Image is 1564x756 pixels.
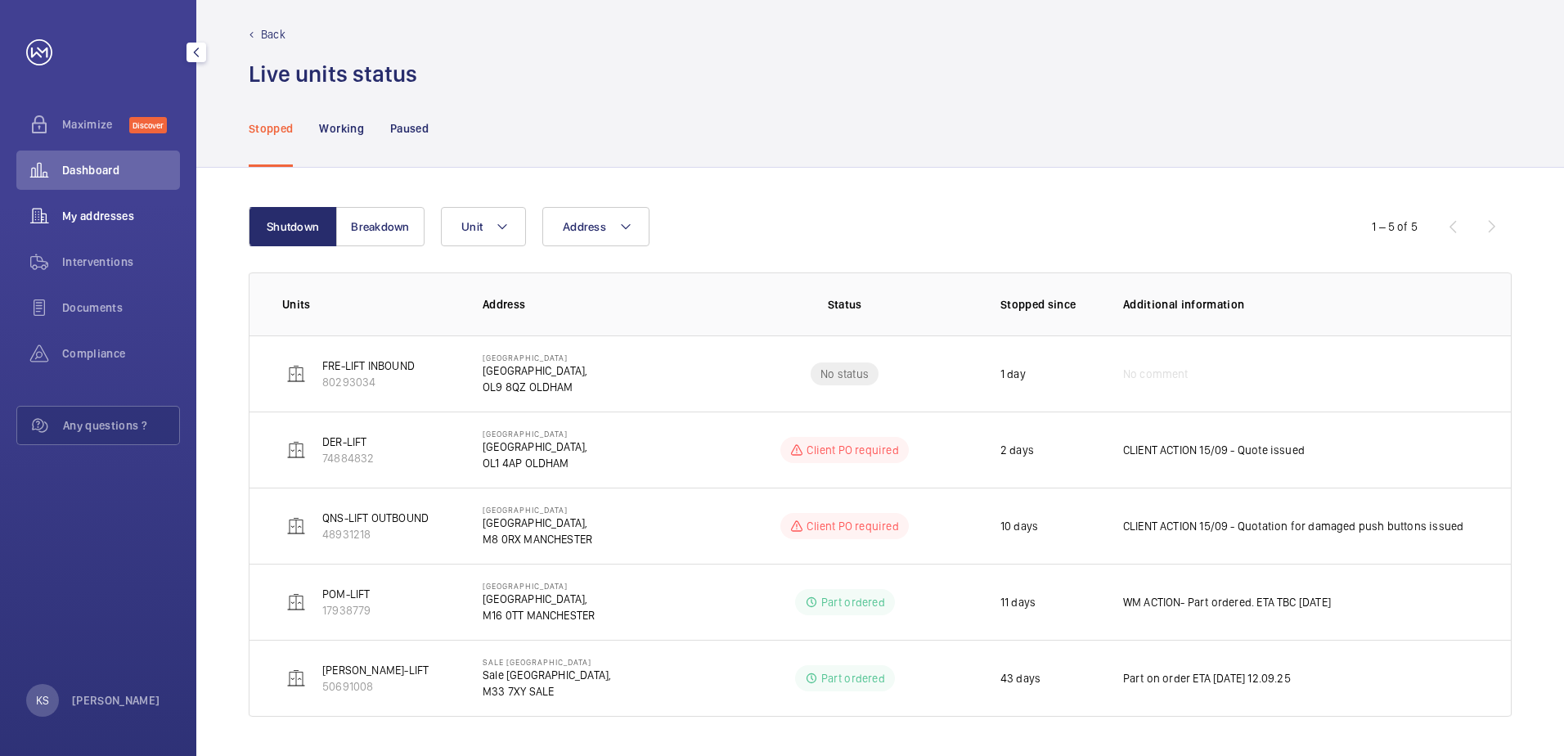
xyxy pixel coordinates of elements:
p: [GEOGRAPHIC_DATA], [483,591,595,607]
p: M16 0TT MANCHESTER [483,607,595,623]
p: 11 days [1000,594,1036,610]
p: 48931218 [322,526,429,542]
span: Unit [461,220,483,233]
p: Part on order ETA [DATE] 12.09.25 [1123,670,1291,686]
span: Address [563,220,606,233]
span: Maximize [62,116,129,133]
p: 2 days [1000,442,1034,458]
p: 50691008 [322,678,429,695]
p: [PERSON_NAME]-LIFT [322,662,429,678]
p: Status [726,296,962,313]
span: Documents [62,299,180,316]
p: Sale [GEOGRAPHIC_DATA], [483,667,611,683]
p: Additional information [1123,296,1478,313]
p: POM-LIFT [322,586,371,602]
p: CLIENT ACTION 15/09 - Quotation for damaged push buttons issued [1123,518,1463,534]
p: FRE-LIFT INBOUND [322,358,415,374]
span: Any questions ? [63,417,179,434]
p: [GEOGRAPHIC_DATA] [483,581,595,591]
p: WM ACTION- Part ordered. ETA TBC [DATE] [1123,594,1331,610]
p: [GEOGRAPHIC_DATA] [483,505,592,515]
p: Sale [GEOGRAPHIC_DATA] [483,657,611,667]
p: Working [319,120,363,137]
span: Dashboard [62,162,180,178]
button: Unit [441,207,526,246]
button: Address [542,207,649,246]
h1: Live units status [249,59,417,89]
span: Compliance [62,345,180,362]
img: elevator.svg [286,516,306,536]
p: Stopped since [1000,296,1097,313]
p: [GEOGRAPHIC_DATA], [483,362,587,379]
p: QNS-LIFT OUTBOUND [322,510,429,526]
p: [GEOGRAPHIC_DATA] [483,429,587,439]
p: [GEOGRAPHIC_DATA], [483,515,592,531]
p: 43 days [1000,670,1040,686]
p: Back [261,26,285,43]
p: [GEOGRAPHIC_DATA] [483,353,587,362]
img: elevator.svg [286,592,306,612]
p: 74884832 [322,450,374,466]
div: 1 – 5 of 5 [1372,218,1418,235]
p: No status [820,366,869,382]
p: Client PO required [807,518,898,534]
p: OL9 8QZ OLDHAM [483,379,587,395]
p: M33 7XY SALE [483,683,611,700]
span: No comment [1123,366,1189,382]
p: 17938779 [322,602,371,619]
img: elevator.svg [286,440,306,460]
span: Discover [129,117,167,133]
p: 80293034 [322,374,415,390]
p: Units [282,296,456,313]
span: Interventions [62,254,180,270]
p: OL1 4AP OLDHAM [483,455,587,471]
p: Address [483,296,715,313]
p: CLIENT ACTION 15/09 - Quote issued [1123,442,1305,458]
p: M8 0RX MANCHESTER [483,531,592,547]
p: [PERSON_NAME] [72,692,160,709]
span: My addresses [62,208,180,224]
p: Client PO required [807,442,898,458]
p: [GEOGRAPHIC_DATA], [483,439,587,455]
p: Stopped [249,120,293,137]
p: DER-LIFT [322,434,374,450]
img: elevator.svg [286,668,306,688]
p: 10 days [1000,518,1038,534]
img: elevator.svg [286,364,306,384]
p: 1 day [1000,366,1026,382]
p: Paused [390,120,429,137]
button: Shutdown [249,207,337,246]
p: Part ordered [821,594,885,610]
p: KS [36,692,49,709]
p: Part ordered [821,670,885,686]
button: Breakdown [336,207,425,246]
